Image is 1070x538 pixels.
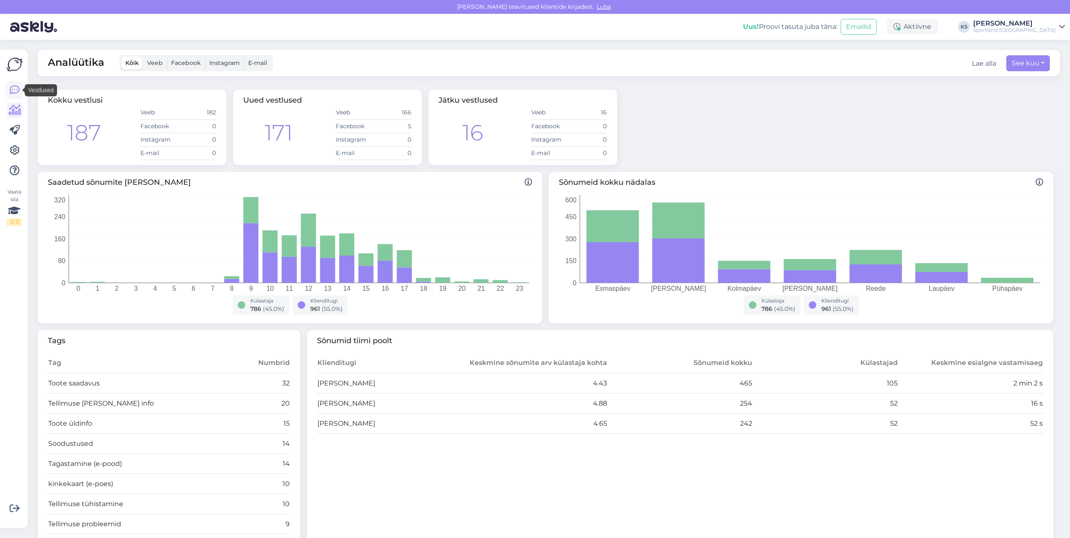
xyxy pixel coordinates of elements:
[595,285,631,292] tspan: Esmaspäev
[178,106,216,119] td: 182
[229,494,290,514] td: 10
[516,285,523,292] tspan: 23
[565,213,577,220] tspan: 450
[324,285,332,292] tspan: 13
[569,133,607,146] td: 0
[531,133,569,146] td: Instagram
[462,393,608,414] td: 4.88
[140,146,178,160] td: E-mail
[496,285,504,292] tspan: 22
[317,335,1044,347] span: Sõnumid tiimi poolt
[335,106,374,119] td: Veeb
[48,414,229,434] td: Toote üldinfo
[462,353,608,373] th: Keskmine sõnumite arv külastaja kohta
[841,19,877,35] button: Emailid
[317,373,462,393] td: [PERSON_NAME]
[608,393,753,414] td: 254
[48,474,229,494] td: kinkekaart (e-poes)
[48,393,229,414] td: Tellimuse [PERSON_NAME] info
[992,285,1023,292] tspan: Pühapäev
[531,146,569,160] td: E-mail
[761,297,795,305] div: Külastaja
[229,414,290,434] td: 15
[322,305,343,313] span: ( 55.0 %)
[833,305,854,313] span: ( 55.0 %)
[230,285,234,292] tspan: 8
[478,285,485,292] tspan: 21
[266,285,274,292] tspan: 10
[973,20,1056,27] div: [PERSON_NAME]
[973,20,1065,34] a: [PERSON_NAME]Sportland [GEOGRAPHIC_DATA]
[54,235,65,242] tspan: 160
[958,21,970,33] div: KS
[401,285,408,292] tspan: 17
[559,177,1043,188] span: Sõnumeid kokku nädalas
[743,22,837,32] div: Proovi tasuta juba täna:
[973,27,1056,34] div: Sportland [GEOGRAPHIC_DATA]
[462,373,608,393] td: 4.43
[317,353,462,373] th: Klienditugi
[286,285,293,292] tspan: 11
[531,119,569,133] td: Facebook
[573,279,577,286] tspan: 0
[782,285,838,292] tspan: [PERSON_NAME]
[594,3,613,10] span: Luba
[153,285,157,292] tspan: 4
[374,119,412,133] td: 5
[7,57,23,72] img: Askly Logo
[753,353,898,373] th: Külastajad
[229,514,290,534] td: 9
[248,59,267,67] span: E-mail
[608,373,753,393] td: 465
[569,106,607,119] td: 16
[249,285,253,292] tspan: 9
[898,353,1044,373] th: Keskmine esialgne vastamisaeg
[972,59,996,69] button: Lae alla
[362,285,370,292] tspan: 15
[310,305,320,313] span: 961
[898,373,1044,393] td: 2 min 2 s
[265,116,293,149] div: 171
[229,454,290,474] td: 14
[48,96,103,105] span: Kokku vestlusi
[727,285,761,292] tspan: Kolmapäev
[569,146,607,160] td: 0
[48,514,229,534] td: Tellimuse probleemid
[753,373,898,393] td: 105
[115,285,119,292] tspan: 2
[929,285,954,292] tspan: Laupäev
[54,213,65,220] tspan: 240
[374,146,412,160] td: 0
[439,96,498,105] span: Jätku vestlused
[229,474,290,494] td: 10
[178,146,216,160] td: 0
[54,196,65,203] tspan: 320
[565,196,577,203] tspan: 600
[898,414,1044,434] td: 52 s
[753,414,898,434] td: 52
[229,373,290,393] td: 32
[743,23,759,31] b: Uus!
[7,188,22,226] div: Vaata siia
[140,133,178,146] td: Instagram
[209,59,240,67] span: Instagram
[192,285,195,292] tspan: 6
[76,285,80,292] tspan: 0
[140,119,178,133] td: Facebook
[565,235,577,242] tspan: 300
[753,393,898,414] td: 52
[229,393,290,414] td: 20
[565,257,577,264] tspan: 150
[569,119,607,133] td: 0
[7,218,22,226] div: 2 / 3
[374,106,412,119] td: 166
[48,494,229,514] td: Tellimuse tühistamine
[48,454,229,474] td: Tagastamine (e-pood)
[343,285,351,292] tspan: 14
[62,279,65,286] tspan: 0
[1006,55,1050,71] button: See kuu
[462,116,483,149] div: 16
[48,434,229,454] td: Soodustused
[310,297,343,305] div: Klienditugi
